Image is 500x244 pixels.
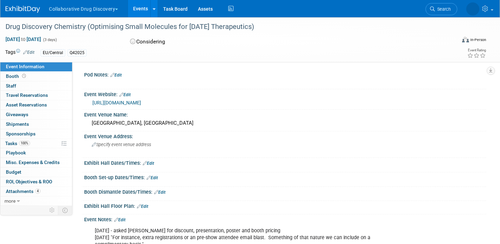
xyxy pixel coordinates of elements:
[20,37,27,42] span: to
[5,49,34,57] td: Tags
[23,50,34,55] a: Edit
[6,169,21,175] span: Budget
[84,187,486,196] div: Booth Dismantle Dates/Times:
[84,131,486,140] div: Event Venue Address:
[6,131,36,136] span: Sponsorships
[5,36,41,42] span: [DATE] [DATE]
[0,110,72,119] a: Giveaways
[5,141,30,146] span: Tasks
[426,3,457,15] a: Search
[58,206,72,215] td: Toggle Event Tabs
[6,160,60,165] span: Misc. Expenses & Credits
[6,73,27,79] span: Booth
[41,49,65,57] div: EU/Central
[0,187,72,196] a: Attachments4
[6,189,40,194] span: Attachments
[0,129,72,139] a: Sponsorships
[84,89,486,98] div: Event Website:
[42,38,57,42] span: (3 days)
[0,91,72,100] a: Travel Reservations
[467,49,486,52] div: Event Rating
[0,177,72,186] a: ROI, Objectives & ROO
[4,198,16,204] span: more
[84,201,486,210] div: Exhibit Hall Floor Plan:
[0,100,72,110] a: Asset Reservations
[19,141,30,146] span: 100%
[0,139,72,148] a: Tasks100%
[6,64,44,69] span: Event Information
[147,175,158,180] a: Edit
[68,49,87,57] div: Q42025
[110,73,122,78] a: Edit
[6,83,16,89] span: Staff
[0,196,72,206] a: more
[6,150,26,155] span: Playbook
[84,214,486,223] div: Event Notes:
[0,158,72,167] a: Misc. Expenses & Credits
[46,206,58,215] td: Personalize Event Tab Strip
[92,100,141,105] a: [URL][DOMAIN_NAME]
[462,37,469,42] img: Format-Inperson.png
[35,189,40,194] span: 4
[0,148,72,157] a: Playbook
[470,37,486,42] div: In-Person
[435,7,451,12] span: Search
[3,21,445,33] div: Drug Discovery Chemistry (Optimising Small Molecules for [DATE] Therapeutics)
[154,190,166,195] a: Edit
[114,217,126,222] a: Edit
[143,161,154,166] a: Edit
[415,36,487,46] div: Event Format
[0,81,72,91] a: Staff
[84,172,486,181] div: Booth Set-up Dates/Times:
[6,102,47,108] span: Asset Reservations
[21,73,27,79] span: Booth not reserved yet
[0,120,72,129] a: Shipments
[128,36,281,48] div: Considering
[84,70,486,79] div: Pod Notes:
[0,72,72,81] a: Booth
[466,2,479,16] img: Katarina Vucetic
[84,158,486,167] div: Exhibit Hall Dates/Times:
[6,6,40,13] img: ExhibitDay
[84,110,486,118] div: Event Venue Name:
[92,142,151,147] span: Specify event venue address
[6,121,29,127] span: Shipments
[6,112,28,117] span: Giveaways
[89,118,481,129] div: [GEOGRAPHIC_DATA], [GEOGRAPHIC_DATA]
[6,179,52,184] span: ROI, Objectives & ROO
[0,62,72,71] a: Event Information
[137,204,148,209] a: Edit
[119,92,131,97] a: Edit
[0,167,72,177] a: Budget
[6,92,48,98] span: Travel Reservations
